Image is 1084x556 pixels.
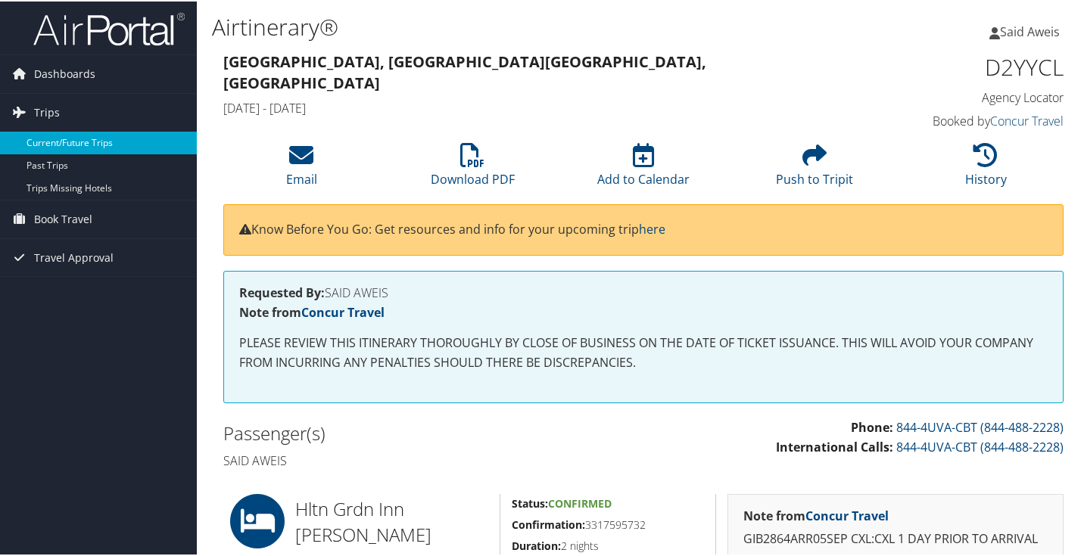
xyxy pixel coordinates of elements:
h4: [DATE] - [DATE] [223,98,848,115]
strong: Confirmation: [512,516,585,530]
span: Confirmed [548,495,612,509]
a: 844-4UVA-CBT (844-488-2228) [896,437,1064,454]
h2: Passenger(s) [223,419,632,445]
p: Know Before You Go: Get resources and info for your upcoming trip [239,219,1048,238]
h5: 2 nights [512,537,704,552]
a: History [965,150,1007,186]
h4: Said Aweis [223,451,632,467]
span: Dashboards [34,54,95,92]
p: GIB2864ARR05SEP CXL:CXL 1 DAY PRIOR TO ARRIVAL [743,528,1048,548]
h1: Airtinerary® [212,10,787,42]
a: Push to Tripit [776,150,853,186]
strong: Status: [512,495,548,509]
span: Book Travel [34,199,92,237]
strong: International Calls: [776,437,893,454]
strong: Note from [239,303,385,319]
a: here [639,219,665,236]
h4: Booked by [871,111,1064,128]
span: Trips [34,92,60,130]
a: 844-4UVA-CBT (844-488-2228) [896,418,1064,434]
a: Concur Travel [301,303,385,319]
strong: Duration: [512,537,561,551]
strong: Requested By: [239,283,325,300]
h1: D2YYCL [871,50,1064,82]
a: Email [286,150,317,186]
a: Add to Calendar [597,150,690,186]
a: Said Aweis [989,8,1075,53]
strong: Note from [743,506,889,523]
p: PLEASE REVIEW THIS ITINERARY THOROUGHLY BY CLOSE OF BUSINESS ON THE DATE OF TICKET ISSUANCE. THIS... [239,332,1048,371]
strong: Phone: [851,418,893,434]
span: Travel Approval [34,238,114,275]
h4: Agency Locator [871,88,1064,104]
a: Concur Travel [990,111,1064,128]
span: Said Aweis [1000,22,1060,39]
a: Concur Travel [805,506,889,523]
img: airportal-logo.png [33,10,185,45]
strong: [GEOGRAPHIC_DATA], [GEOGRAPHIC_DATA] [GEOGRAPHIC_DATA], [GEOGRAPHIC_DATA] [223,50,706,92]
h5: 3317595732 [512,516,704,531]
h4: SAID AWEIS [239,285,1048,297]
a: Download PDF [431,150,515,186]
